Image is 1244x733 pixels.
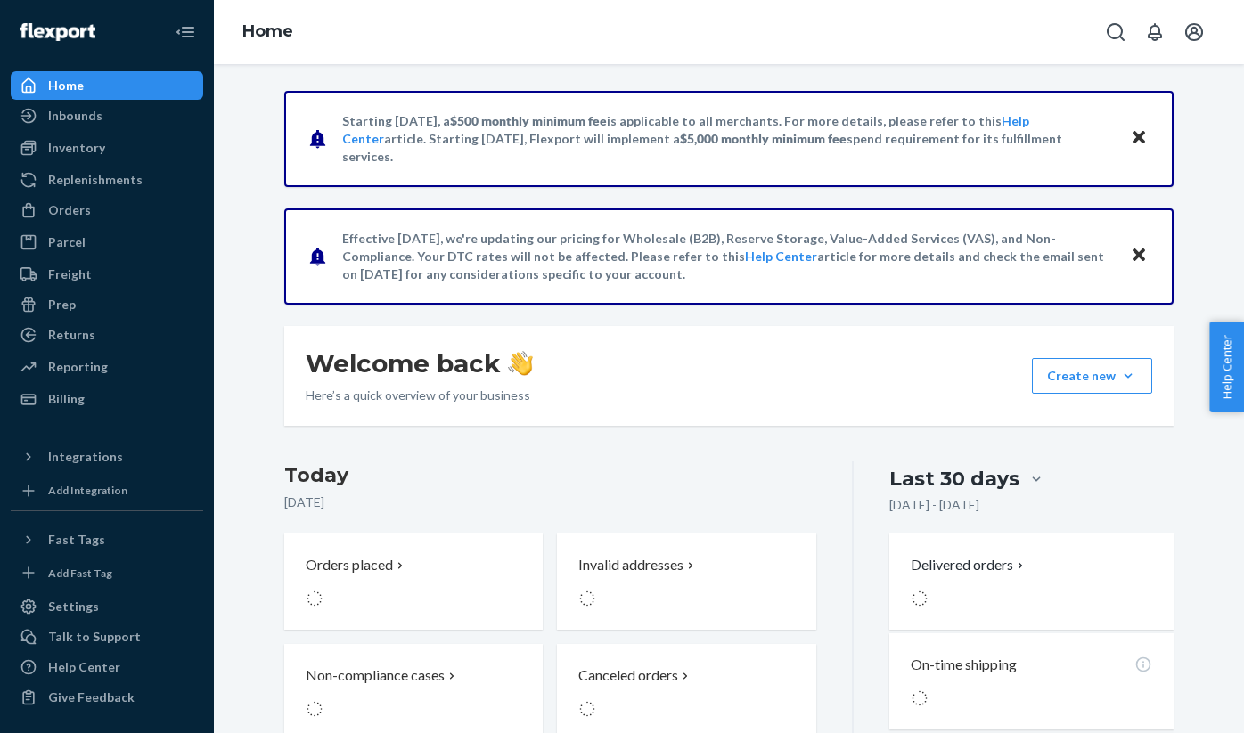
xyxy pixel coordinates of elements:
[48,658,120,676] div: Help Center
[48,566,112,581] div: Add Fast Tag
[48,358,108,376] div: Reporting
[11,592,203,621] a: Settings
[48,390,85,408] div: Billing
[11,196,203,224] a: Orders
[342,230,1113,283] p: Effective [DATE], we're updating our pricing for Wholesale (B2B), Reserve Storage, Value-Added Se...
[889,465,1019,493] div: Last 30 days
[284,493,816,511] p: [DATE]
[48,77,84,94] div: Home
[680,131,847,146] span: $5,000 monthly minimum fee
[11,290,203,319] a: Prep
[11,260,203,289] a: Freight
[11,443,203,471] button: Integrations
[48,628,141,646] div: Talk to Support
[745,248,817,264] a: Help Center
[11,683,203,712] button: Give Feedback
[1176,14,1212,50] button: Open account menu
[48,201,91,219] div: Orders
[306,555,393,575] p: Orders placed
[1127,243,1150,269] button: Close
[48,171,143,189] div: Replenishments
[11,478,203,503] a: Add Integration
[450,113,607,128] span: $500 monthly minimum fee
[11,134,203,162] a: Inventory
[306,387,533,404] p: Here’s a quick overview of your business
[48,326,95,344] div: Returns
[1032,358,1152,394] button: Create new
[578,555,683,575] p: Invalid addresses
[342,112,1113,166] p: Starting [DATE], a is applicable to all merchants. For more details, please refer to this article...
[889,496,979,514] p: [DATE] - [DATE]
[48,531,105,549] div: Fast Tags
[48,688,135,706] div: Give Feedback
[11,561,203,586] a: Add Fast Tag
[168,14,203,50] button: Close Navigation
[48,233,86,251] div: Parcel
[1137,14,1173,50] button: Open notifications
[242,21,293,41] a: Home
[48,598,99,615] div: Settings
[11,166,203,194] a: Replenishments
[48,448,123,466] div: Integrations
[11,71,203,100] a: Home
[911,555,1027,575] button: Delivered orders
[48,107,102,125] div: Inbounds
[1209,322,1244,412] button: Help Center
[11,321,203,349] a: Returns
[11,228,203,257] a: Parcel
[11,385,203,413] a: Billing
[48,483,127,498] div: Add Integration
[48,139,105,157] div: Inventory
[11,623,203,651] a: Talk to Support
[508,351,533,376] img: hand-wave emoji
[284,533,543,630] button: Orders placed
[11,525,203,554] button: Fast Tags
[11,102,203,130] a: Inbounds
[11,653,203,681] a: Help Center
[306,347,533,379] h1: Welcome back
[48,296,76,314] div: Prep
[1098,14,1134,50] button: Open Search Box
[20,23,95,41] img: Flexport logo
[578,665,678,686] p: Canceled orders
[284,461,816,490] h3: Today
[11,353,203,381] a: Reporting
[228,6,307,58] ol: breadcrumbs
[1127,126,1150,151] button: Close
[48,265,92,283] div: Freight
[306,665,445,686] p: Non-compliance cases
[557,533,815,630] button: Invalid addresses
[911,655,1017,675] p: On-time shipping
